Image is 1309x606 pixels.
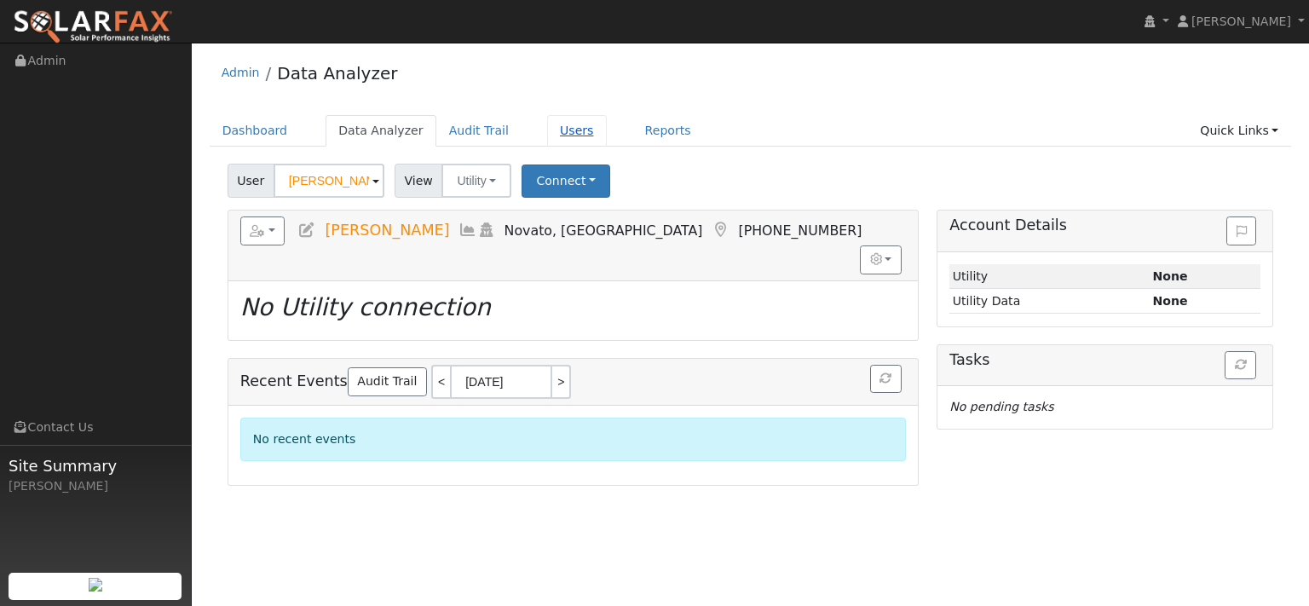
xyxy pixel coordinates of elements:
[210,115,301,147] a: Dashboard
[277,63,397,84] a: Data Analyzer
[325,222,449,239] span: [PERSON_NAME]
[949,351,1260,369] h5: Tasks
[552,365,571,399] a: >
[949,216,1260,234] h5: Account Details
[711,222,729,239] a: Map
[348,367,427,396] a: Audit Trail
[222,66,260,79] a: Admin
[949,289,1150,314] td: Utility Data
[477,222,496,239] a: Login As (last Never)
[505,222,703,239] span: Novato, [GEOGRAPHIC_DATA]
[547,115,607,147] a: Users
[240,293,491,321] i: No Utility connection
[1152,269,1187,283] strong: ID: null, authorized: None
[738,222,862,239] span: [PHONE_NUMBER]
[9,477,182,495] div: [PERSON_NAME]
[326,115,436,147] a: Data Analyzer
[1191,14,1291,28] span: [PERSON_NAME]
[949,264,1150,289] td: Utility
[240,365,906,399] h5: Recent Events
[458,222,477,239] a: Multi-Series Graph
[228,164,274,198] span: User
[395,164,443,198] span: View
[1225,351,1256,380] button: Refresh
[240,418,906,461] div: No recent events
[1187,115,1291,147] a: Quick Links
[1226,216,1256,245] button: Issue History
[436,115,522,147] a: Audit Trail
[870,365,902,394] button: Refresh
[632,115,704,147] a: Reports
[274,164,384,198] input: Select a User
[522,164,610,198] button: Connect
[441,164,511,198] button: Utility
[949,400,1053,413] i: No pending tasks
[297,222,316,239] a: Edit User (38338)
[89,578,102,592] img: retrieve
[9,454,182,477] span: Site Summary
[13,9,173,45] img: SolarFax
[431,365,450,399] a: <
[1152,294,1187,308] strong: None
